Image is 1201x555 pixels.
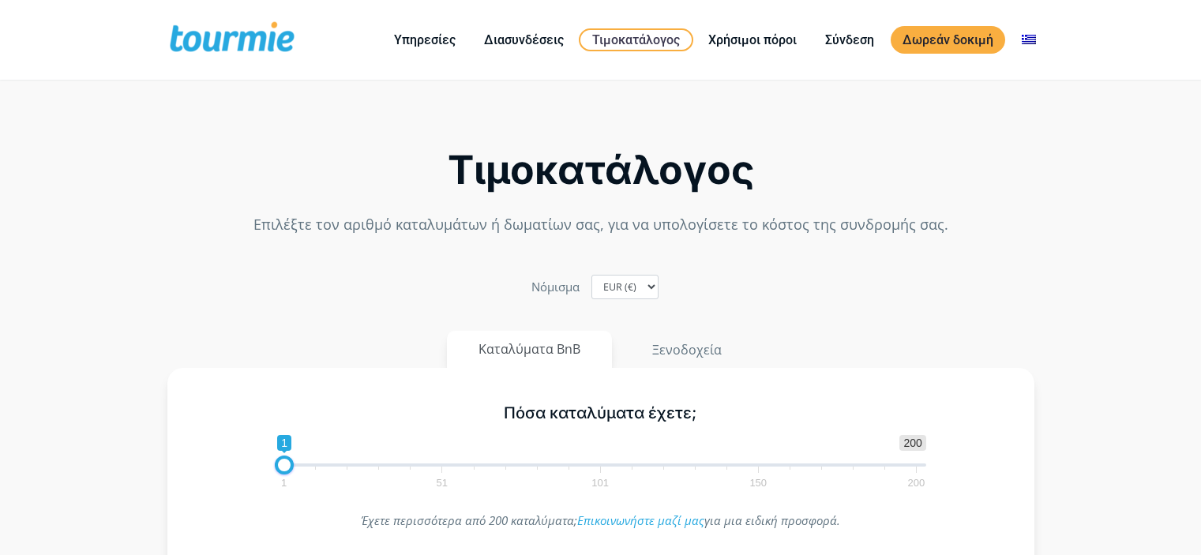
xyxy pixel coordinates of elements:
span: 51 [434,479,450,486]
a: Σύνδεση [813,30,886,50]
span: 150 [747,479,769,486]
span: 101 [589,479,611,486]
span: 200 [899,435,925,451]
span: 1 [279,479,289,486]
a: Διασυνδέσεις [472,30,576,50]
h2: Τιμοκατάλογος [167,152,1034,189]
a: Υπηρεσίες [382,30,467,50]
span: 1 [277,435,291,451]
label: Nόμισμα [531,276,580,298]
button: Ξενοδοχεία [620,331,754,369]
p: Έχετε περισσότερα από 200 καταλύματα; για μια ειδική προσφορά. [275,510,926,531]
p: Επιλέξτε τον αριθμό καταλυμάτων ή δωματίων σας, για να υπολογίσετε το κόστος της συνδρομής σας. [167,214,1034,235]
a: Χρήσιμοι πόροι [696,30,809,50]
a: Τιμοκατάλογος [579,28,693,51]
a: Δωρεάν δοκιμή [891,26,1005,54]
span: 200 [906,479,928,486]
button: Καταλύματα BnB [447,331,612,368]
a: Επικοινωνήστε μαζί μας [577,512,704,528]
h5: Πόσα καταλύματα έχετε; [275,403,926,423]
